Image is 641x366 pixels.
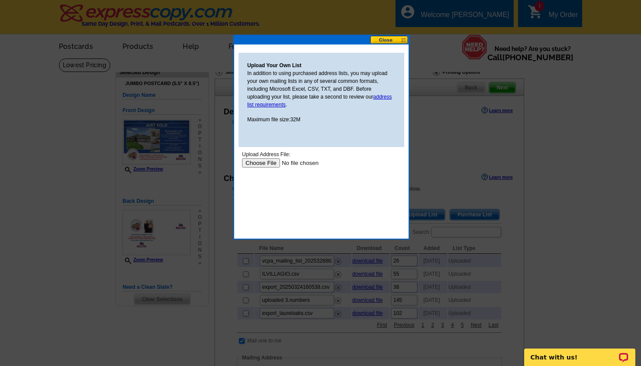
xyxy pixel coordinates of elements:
p: Maximum file size: [247,116,396,123]
p: In addition to using purchased address lists, you may upload your own mailing lists in any of sev... [247,69,396,109]
span: 32M [290,116,300,123]
strong: Upload Your Own List [247,62,301,68]
div: Upload Address File: [3,3,162,11]
iframe: LiveChat chat widget [518,339,641,366]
